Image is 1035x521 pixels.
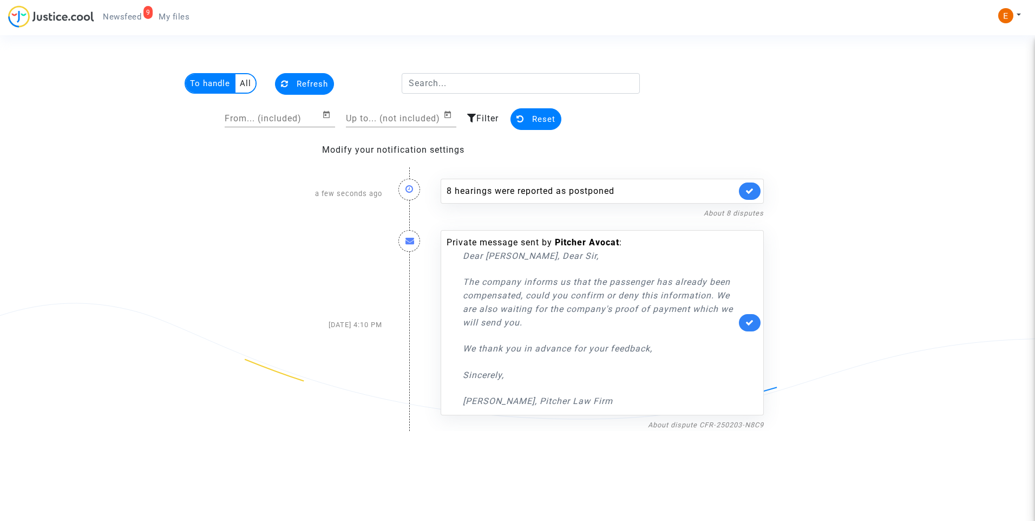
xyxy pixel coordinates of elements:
[263,219,390,431] div: [DATE] 4:10 PM
[476,113,499,123] span: Filter
[297,79,328,89] span: Refresh
[555,237,619,248] b: Pitcher Avocat
[322,108,335,121] button: Open calendar
[998,8,1013,23] img: ACg8ocIeiFvHKe4dA5oeRFd_CiCnuxWUEc1A2wYhRJE3TTWt=s96-c
[443,108,456,121] button: Open calendar
[463,368,736,382] p: Sincerely,
[8,5,94,28] img: jc-logo.svg
[463,394,736,408] p: [PERSON_NAME], Pitcher Law Firm
[402,73,640,94] input: Search...
[447,185,736,198] div: 8 hearings were reported as postponed
[463,342,736,355] p: We thank you in advance for your feedback,
[447,236,736,408] div: Private message sent by :
[103,12,141,22] span: Newsfeed
[150,9,198,25] a: My files
[648,421,764,429] a: About dispute CFR-250203-N8C9
[186,74,235,93] multi-toggle-item: To handle
[94,9,150,25] a: 9Newsfeed
[263,168,390,219] div: a few seconds ago
[463,275,736,329] p: The company informs us that the passenger has already been compensated, could you confirm or deny...
[275,73,334,95] button: Refresh
[704,209,764,217] a: About 8 disputes
[532,114,555,124] span: Reset
[159,12,189,22] span: My files
[235,74,256,93] multi-toggle-item: All
[510,108,561,130] button: Reset
[322,145,464,155] a: Modify your notification settings
[463,249,736,263] p: Dear [PERSON_NAME], Dear Sir,
[143,6,153,19] div: 9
